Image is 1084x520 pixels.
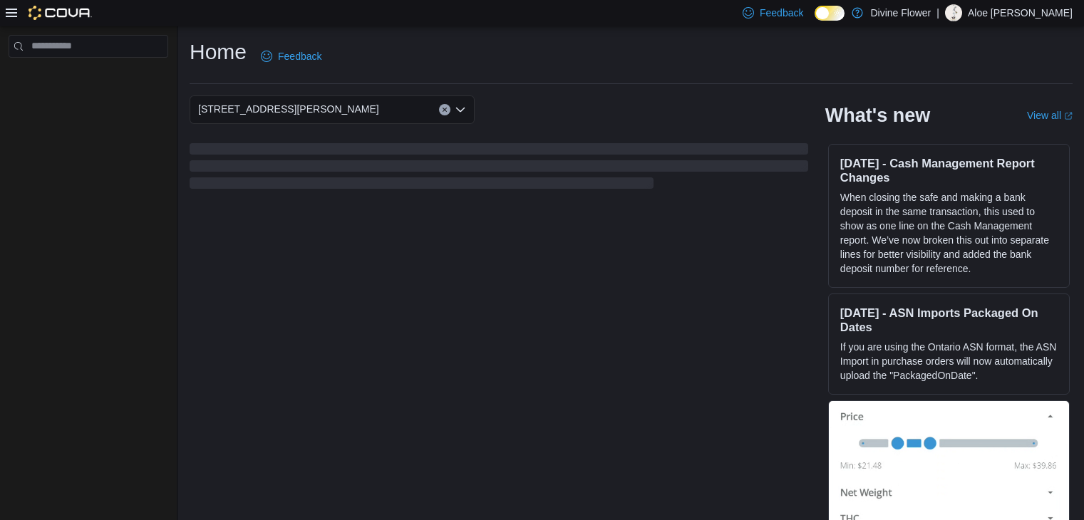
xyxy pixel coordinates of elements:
div: Aloe Samuels [945,4,962,21]
p: When closing the safe and making a bank deposit in the same transaction, this used to show as one... [840,190,1058,276]
h1: Home [190,38,247,66]
p: If you are using the Ontario ASN format, the ASN Import in purchase orders will now automatically... [840,340,1058,383]
span: Feedback [760,6,803,20]
p: Divine Flower [870,4,931,21]
p: | [936,4,939,21]
a: View allExternal link [1027,110,1073,121]
h2: What's new [825,104,930,127]
svg: External link [1064,112,1073,120]
span: Loading [190,146,808,192]
img: Cova [29,6,92,20]
nav: Complex example [9,61,168,95]
h3: [DATE] - ASN Imports Packaged On Dates [840,306,1058,334]
span: [STREET_ADDRESS][PERSON_NAME] [198,100,379,118]
h3: [DATE] - Cash Management Report Changes [840,156,1058,184]
button: Open list of options [455,104,466,115]
p: Aloe [PERSON_NAME] [968,4,1073,21]
span: Feedback [278,49,321,63]
input: Dark Mode [815,6,845,21]
button: Clear input [439,104,450,115]
a: Feedback [255,42,327,71]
